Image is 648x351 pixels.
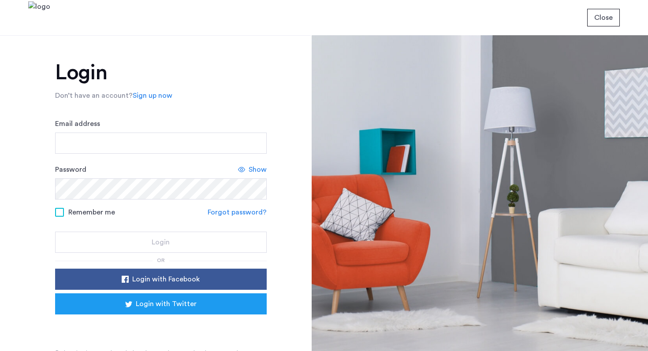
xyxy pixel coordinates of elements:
[55,164,86,175] label: Password
[55,62,267,83] h1: Login
[133,90,172,101] a: Sign up now
[55,293,267,314] button: button
[132,274,200,284] span: Login with Facebook
[136,299,197,309] span: Login with Twitter
[594,12,613,23] span: Close
[152,237,170,248] span: Login
[587,9,620,26] button: button
[208,207,267,218] a: Forgot password?
[55,269,267,290] button: button
[55,118,100,129] label: Email address
[55,92,133,99] span: Don’t have an account?
[55,232,267,253] button: button
[157,258,165,263] span: or
[68,207,115,218] span: Remember me
[249,164,267,175] span: Show
[28,1,50,34] img: logo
